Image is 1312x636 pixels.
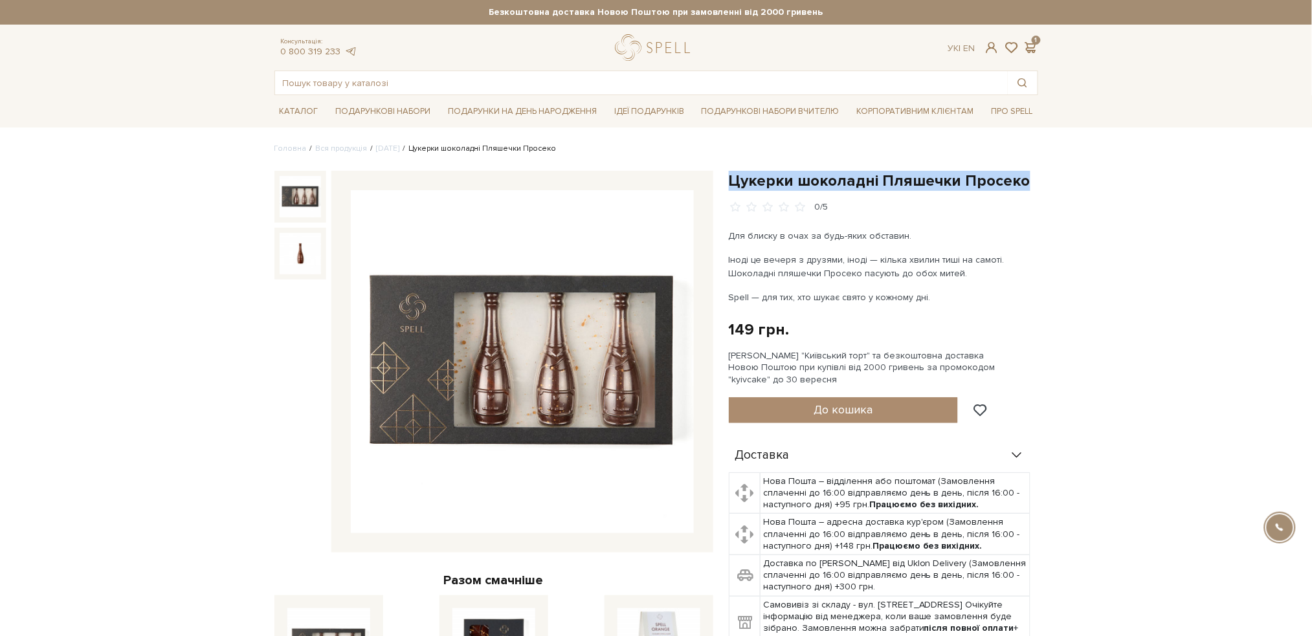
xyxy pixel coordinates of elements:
button: Пошук товару у каталозі [1008,71,1038,94]
h1: Цукерки шоколадні Пляшечки Просеко [729,171,1038,191]
a: Корпоративним клієнтам [852,102,979,122]
a: telegram [344,46,357,57]
input: Пошук товару у каталозі [275,71,1008,94]
b: Працюємо без вихідних. [873,540,983,551]
a: Подарункові набори Вчителю [696,100,845,122]
a: logo [615,34,696,61]
button: До кошика [729,397,959,423]
img: Цукерки шоколадні Пляшечки Просеко [280,233,321,274]
td: Нова Пошта – відділення або поштомат (Замовлення сплаченні до 16:00 відправляємо день в день, піс... [761,472,1030,514]
a: 0 800 319 233 [281,46,341,57]
span: До кошика [814,402,873,417]
a: Про Spell [986,102,1038,122]
td: Нова Пошта – адресна доставка кур'єром (Замовлення сплаченні до 16:00 відправляємо день в день, п... [761,514,1030,555]
li: Цукерки шоколадні Пляшечки Просеко [400,143,557,155]
img: Цукерки шоколадні Пляшечки Просеко [351,190,694,533]
p: Spell — для тих, хто шукає свято у кожному дні. [729,291,1032,304]
div: Ук [948,43,975,54]
span: | [959,43,961,54]
a: Подарунки на День народження [443,102,602,122]
a: Каталог [274,102,324,122]
div: 0/5 [815,201,828,214]
b: Працюємо без вихідних. [869,499,979,510]
p: Для блиску в очах за будь-яких обставин. [729,229,1032,243]
b: після повної оплати [924,622,1014,633]
a: [DATE] [377,144,400,153]
p: Іноді це вечеря з друзями, іноді — кілька хвилин тиші на самоті. Шоколадні пляшечки Просеко пасую... [729,253,1032,280]
a: Ідеї подарунків [609,102,689,122]
div: 149 грн. [729,320,790,340]
span: Доставка [735,450,790,461]
a: Вся продукція [316,144,368,153]
img: Цукерки шоколадні Пляшечки Просеко [280,176,321,217]
strong: Безкоштовна доставка Новою Поштою при замовленні від 2000 гривень [274,6,1038,18]
td: Доставка по [PERSON_NAME] від Uklon Delivery (Замовлення сплаченні до 16:00 відправляємо день в д... [761,555,1030,597]
a: Подарункові набори [330,102,436,122]
a: Головна [274,144,307,153]
div: [PERSON_NAME] "Київський торт" та безкоштовна доставка Новою Поштою при купівлі від 2000 гривень ... [729,350,1038,386]
div: Разом смачніше [274,572,713,589]
span: Консультація: [281,38,357,46]
a: En [963,43,975,54]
